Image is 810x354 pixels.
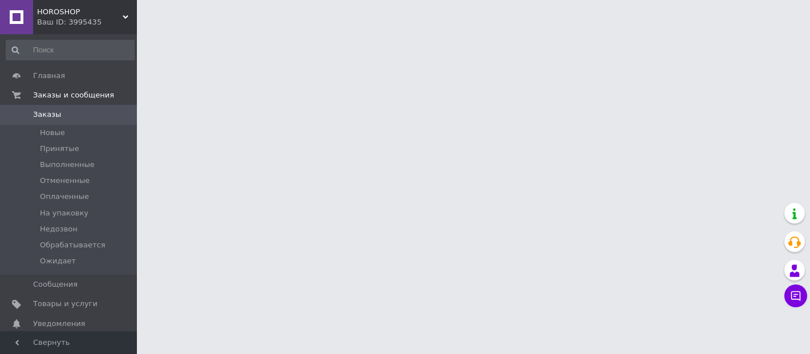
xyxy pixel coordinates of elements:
[6,40,135,60] input: Поиск
[33,319,85,329] span: Уведомления
[33,90,114,100] span: Заказы и сообщения
[33,109,61,120] span: Заказы
[40,128,65,138] span: Новые
[40,224,78,234] span: Недозвон
[40,240,105,250] span: Обрабатывается
[40,160,95,170] span: Выполненные
[40,144,79,154] span: Принятые
[40,256,76,266] span: Ожидает
[37,7,123,17] span: HOROSHOP
[33,299,98,309] span: Товары и услуги
[37,17,137,27] div: Ваш ID: 3995435
[784,284,807,307] button: Чат с покупателем
[40,192,89,202] span: Оплаченные
[33,279,78,290] span: Сообщения
[33,71,65,81] span: Главная
[40,176,90,186] span: Отмененные
[40,208,88,218] span: На упаковку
